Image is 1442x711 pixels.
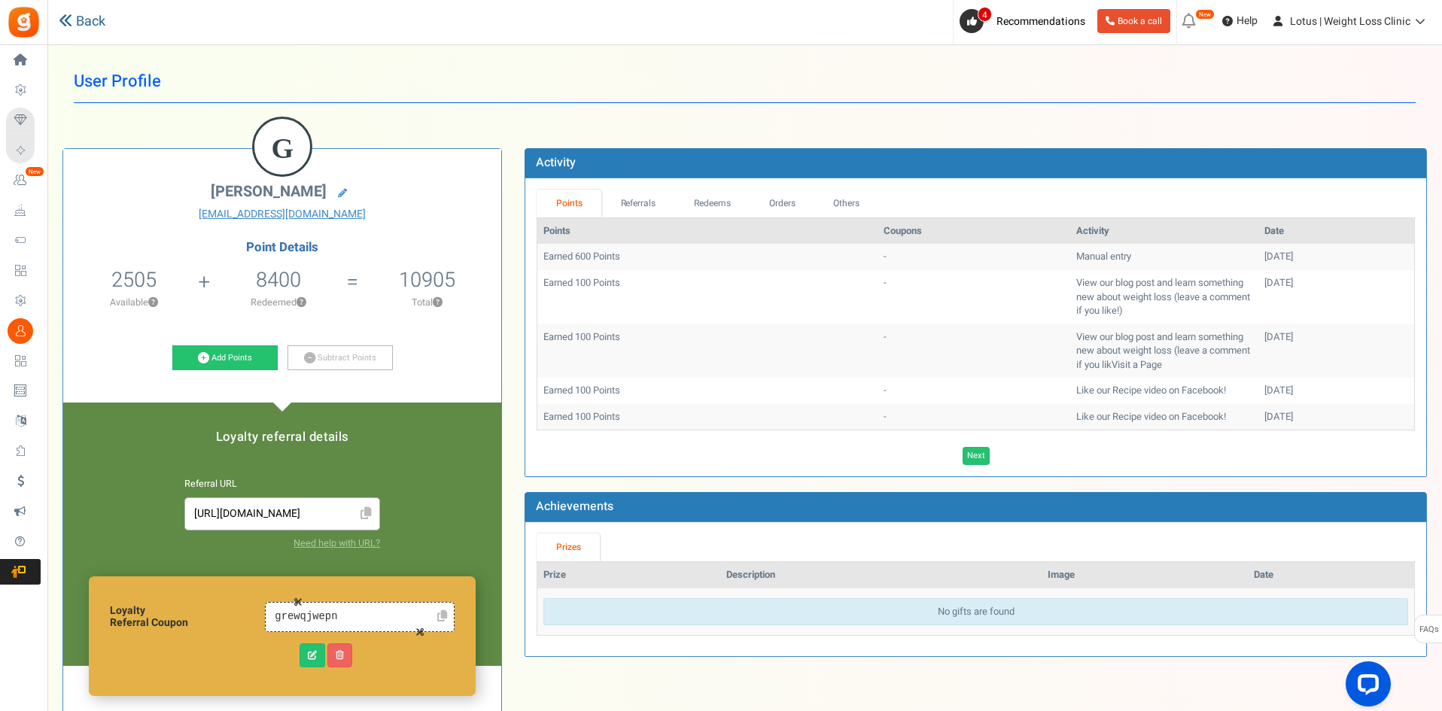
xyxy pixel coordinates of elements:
b: Achievements [536,497,613,515]
button: ? [433,298,443,308]
a: Others [814,190,879,217]
h5: 10905 [399,269,455,291]
button: ? [297,298,306,308]
a: New [6,168,41,193]
th: Image [1042,562,1248,588]
td: - [878,270,1070,324]
span: 2505 [111,265,157,295]
td: - [878,404,1070,430]
th: Prize [537,562,719,588]
td: Earned 100 Points [537,404,878,430]
h6: Referral URL [184,479,380,490]
span: Help [1233,14,1258,29]
button: ? [148,298,158,308]
img: Gratisfaction [7,5,41,39]
h1: User Profile [74,60,1416,103]
span: [PERSON_NAME] [211,181,327,202]
div: [DATE] [1264,384,1408,398]
h4: Point Details [63,241,501,254]
th: Description [720,562,1042,588]
td: - [878,378,1070,404]
em: New [25,166,44,177]
em: New [1195,9,1215,20]
th: Coupons [878,218,1070,245]
span: Lotus | Weight Loss Clinic [1290,14,1410,29]
td: Earned 100 Points [537,324,878,378]
td: Like our Recipe video on Facebook! [1070,378,1258,404]
a: Referrals [601,190,675,217]
a: Next [963,447,990,465]
div: [DATE] [1264,250,1408,264]
a: Orders [750,190,814,217]
th: Date [1258,218,1414,245]
span: Recommendations [996,14,1085,29]
th: Points [537,218,878,245]
a: [EMAIL_ADDRESS][DOMAIN_NAME] [75,207,490,222]
td: - [878,324,1070,378]
div: [DATE] [1264,330,1408,345]
h6: Loyalty Referral Coupon [110,605,265,628]
td: Earned 100 Points [537,378,878,404]
a: Subtract Points [287,345,393,371]
h5: 8400 [256,269,301,291]
div: No gifts are found [543,598,1408,626]
figcaption: G [254,119,310,178]
a: Add Points [172,345,278,371]
td: View our blog post and learn something new about weight loss (leave a comment if you like!) [1070,270,1258,324]
a: Book a call [1097,9,1170,33]
div: [DATE] [1264,276,1408,290]
th: Date [1248,562,1414,588]
th: Activity [1070,218,1258,245]
b: Activity [536,153,576,172]
p: Total [360,296,494,309]
div: [DATE] [1264,410,1408,424]
td: - [878,244,1070,270]
p: Available [71,296,196,309]
p: Redeemed [211,296,345,309]
a: Prizes [537,533,600,561]
span: 4 [978,7,992,22]
span: Manual entry [1076,249,1131,263]
a: 4 Recommendations [960,9,1091,33]
span: Click to Copy [354,501,378,527]
a: Redeems [675,190,750,217]
h5: Loyalty referral details [78,430,486,444]
td: Like our Recipe video on Facebook! [1070,404,1258,430]
a: Click to Copy [431,605,452,629]
td: Earned 100 Points [537,270,878,324]
a: Need help with URL? [294,536,380,550]
td: View our blog post and learn something new about weight loss (leave a comment if you likVisit a Page [1070,324,1258,378]
td: Earned 600 Points [537,244,878,270]
span: FAQs [1419,615,1439,644]
a: Help [1216,9,1264,33]
a: Points [537,190,601,217]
